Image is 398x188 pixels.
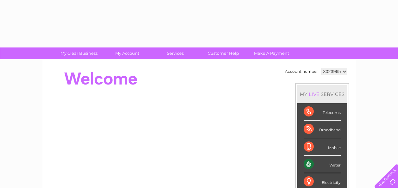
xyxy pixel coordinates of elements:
div: Telecoms [304,103,341,121]
a: Services [149,47,201,59]
div: MY SERVICES [297,85,347,103]
div: Water [304,156,341,173]
a: My Account [101,47,153,59]
a: Make A Payment [245,47,298,59]
td: Account number [283,66,319,77]
div: LIVE [307,91,321,97]
div: Mobile [304,138,341,156]
div: Broadband [304,121,341,138]
a: My Clear Business [53,47,105,59]
a: Customer Help [197,47,250,59]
